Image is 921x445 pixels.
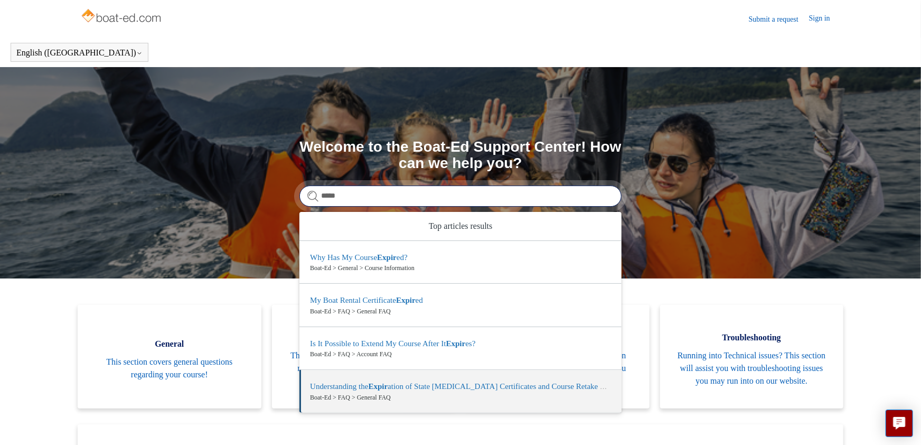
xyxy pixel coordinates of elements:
span: General [93,338,246,350]
span: Troubleshooting [676,331,828,344]
span: This section will answer questions that you may have that have already been asked before! [288,349,440,387]
zd-autocomplete-title-multibrand: Suggested result 2 My Boat Rental Certificate Expired [310,296,423,307]
zd-autocomplete-breadcrumbs-multibrand: Boat-Ed > FAQ > Account FAQ [310,349,611,359]
zd-autocomplete-title-multibrand: Suggested result 4 Understanding the Expiration of State Boating Certificates and Course Retake R... [310,382,644,393]
button: Live chat [886,410,913,437]
a: Troubleshooting Running into Technical issues? This section will assist you with troubleshooting ... [660,305,844,409]
span: FAQ [288,331,440,344]
zd-autocomplete-breadcrumbs-multibrand: Boat-Ed > FAQ > General FAQ [310,393,611,402]
span: This section covers general questions regarding your course! [93,356,246,381]
zd-autocomplete-title-multibrand: Suggested result 3 Is It Possible to Extend My Course After It Expires? [310,339,475,350]
a: General This section covers general questions regarding your course! [78,305,261,409]
zd-autocomplete-title-multibrand: Suggested result 1 Why Has My Course Expired? [310,253,408,264]
em: Expir [396,296,416,304]
a: Submit a request [749,14,809,25]
a: Sign in [809,13,841,25]
zd-autocomplete-breadcrumbs-multibrand: Boat-Ed > FAQ > General FAQ [310,307,611,316]
button: English ([GEOGRAPHIC_DATA]) [16,48,143,58]
span: Running into Technical issues? This section will assist you with troubleshooting issues you may r... [676,349,828,387]
em: Expir [369,382,388,391]
zd-autocomplete-breadcrumbs-multibrand: Boat-Ed > General > Course Information [310,263,611,273]
a: FAQ This section will answer questions that you may have that have already been asked before! [272,305,456,409]
h1: Welcome to the Boat-Ed Support Center! How can we help you? [299,139,622,172]
zd-autocomplete-header: Top articles results [299,212,622,241]
input: Search [299,186,622,207]
img: Boat-Ed Help Center home page [80,6,164,27]
em: Expir [446,339,466,348]
em: Expir [377,253,397,262]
